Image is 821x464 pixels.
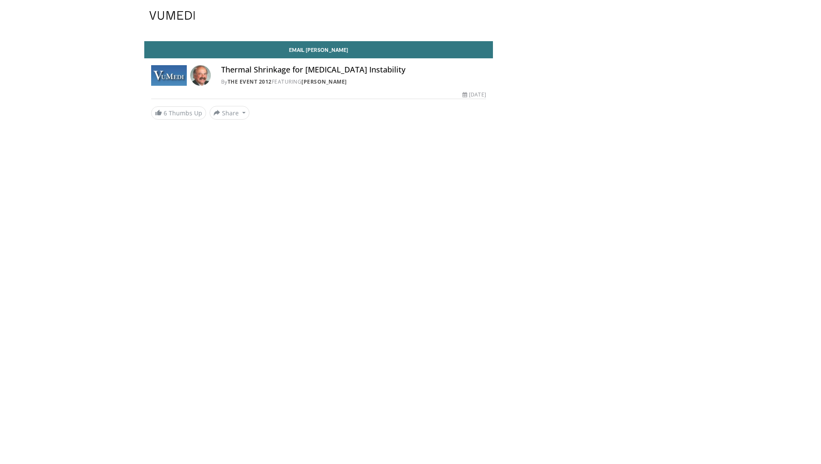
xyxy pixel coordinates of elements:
[149,11,195,20] img: VuMedi Logo
[190,65,211,86] img: Avatar
[210,106,249,120] button: Share
[151,65,187,86] img: The Event 2012
[301,78,347,85] a: [PERSON_NAME]
[221,65,486,75] h4: Thermal Shrinkage for [MEDICAL_DATA] Instability
[144,41,493,58] a: Email [PERSON_NAME]
[228,78,272,85] a: The Event 2012
[151,106,206,120] a: 6 Thumbs Up
[164,109,167,117] span: 6
[462,91,486,99] div: [DATE]
[221,78,486,86] div: By FEATURING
